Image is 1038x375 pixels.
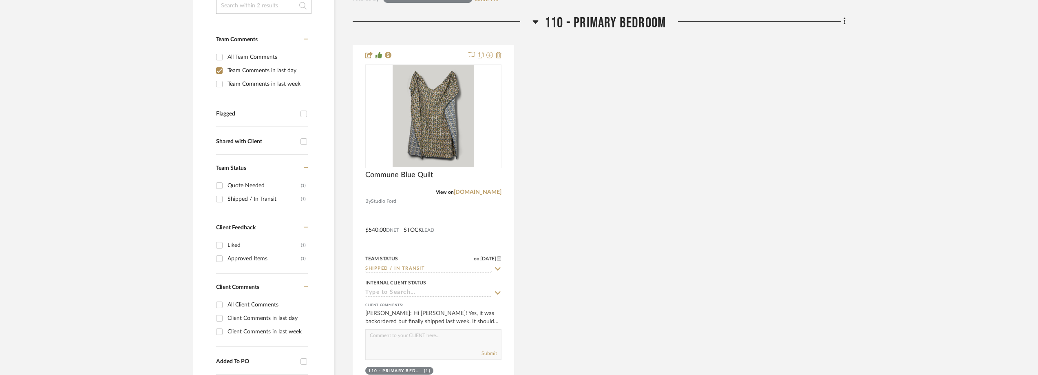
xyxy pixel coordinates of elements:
[227,325,306,338] div: Client Comments in last week
[227,298,306,311] div: All Client Comments
[301,193,306,206] div: (1)
[365,197,371,205] span: By
[365,265,492,273] input: Type to Search…
[216,37,258,42] span: Team Comments
[365,309,501,326] div: [PERSON_NAME]: Hi [PERSON_NAME]! Yes, it was backordered but finally shipped last week. It should...
[227,239,301,252] div: Liked
[481,350,497,357] button: Submit
[227,193,301,206] div: Shipped / In Transit
[301,252,306,265] div: (1)
[216,284,259,290] span: Client Comments
[365,289,492,297] input: Type to Search…
[371,197,396,205] span: Studio Ford
[436,190,454,195] span: View on
[365,171,433,180] span: Commune Blue Quilt
[216,358,296,365] div: Added To PO
[227,179,301,192] div: Quote Needed
[393,65,474,167] img: Commune Blue Quilt
[301,179,306,192] div: (1)
[227,51,306,64] div: All Team Comments
[366,65,501,168] div: 0
[474,256,479,261] span: on
[216,111,296,118] div: Flagged
[545,14,666,32] span: 110 - Primary Bedroom
[301,239,306,252] div: (1)
[227,78,306,91] div: Team Comments in last week
[424,368,431,374] div: (1)
[216,225,256,231] span: Client Feedback
[216,165,246,171] span: Team Status
[216,138,296,145] div: Shared with Client
[454,189,501,195] a: [DOMAIN_NAME]
[365,255,398,262] div: Team Status
[479,256,497,262] span: [DATE]
[227,252,301,265] div: Approved Items
[227,312,306,325] div: Client Comments in last day
[227,64,306,77] div: Team Comments in last day
[365,279,426,286] div: Internal Client Status
[368,368,422,374] div: 110 - Primary Bedroom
